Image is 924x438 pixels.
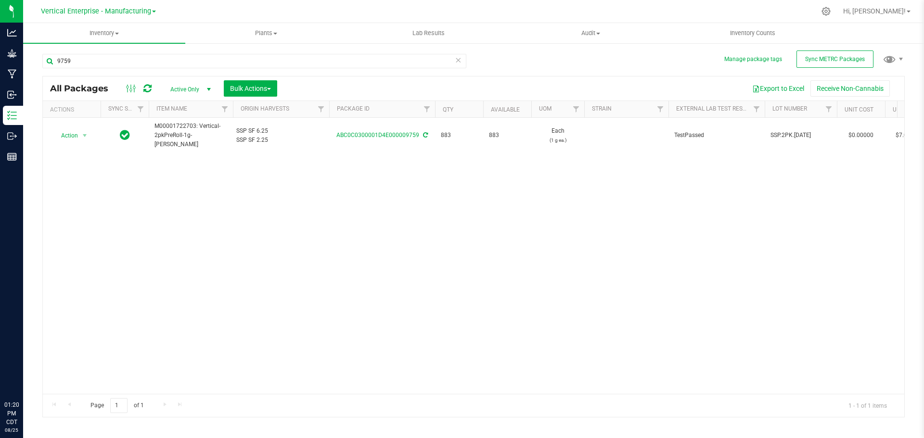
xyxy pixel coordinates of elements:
span: 883 [489,131,526,140]
inline-svg: Inbound [7,90,17,100]
input: 1 [110,398,128,413]
span: Plants [186,29,347,38]
a: Filter [653,101,668,117]
a: Available [491,106,520,113]
span: Vertical Enterprise - Manufacturing [41,7,151,15]
inline-svg: Manufacturing [7,69,17,79]
span: 1 - 1 of 1 items [841,398,895,413]
a: Filter [749,101,765,117]
span: Lab Results [399,29,458,38]
span: Inventory [23,29,185,38]
span: Inventory Counts [717,29,788,38]
span: SSP.2PK.[DATE] [770,131,831,140]
button: Bulk Actions [224,80,277,97]
button: Export to Excel [746,80,810,97]
button: Manage package tags [724,55,782,63]
a: Filter [313,101,329,117]
a: Item Name [156,105,187,112]
a: External Lab Test Result [676,105,752,112]
button: Sync METRC Packages [796,50,873,68]
a: Strain [592,105,612,112]
inline-svg: Reports [7,152,17,162]
span: In Sync [120,128,130,142]
a: Filter [133,101,149,117]
p: 01:20 PM CDT [4,400,19,426]
div: Actions [50,106,97,113]
iframe: Resource center unread badge [28,360,40,371]
inline-svg: Grow [7,49,17,58]
td: $0.00000 [837,118,885,153]
a: Audit [510,23,672,43]
span: M00001722703: Vertical-2pkPreRoll-1g-[PERSON_NAME] [154,122,227,150]
span: Sync from Compliance System [422,132,428,138]
div: SSP SF 2.25 [236,136,326,145]
a: Sync Status [108,105,145,112]
a: UOM [539,105,552,112]
a: Qty [443,106,453,113]
span: TestPassed [674,131,759,140]
a: Filter [217,101,233,117]
span: select [79,129,91,142]
button: Receive Non-Cannabis [810,80,890,97]
a: Unit Cost [845,106,873,113]
a: Filter [821,101,837,117]
a: Lot Number [772,105,807,112]
span: Clear [455,54,462,66]
span: Each [537,126,578,145]
a: Lab Results [347,23,510,43]
inline-svg: Analytics [7,28,17,38]
a: Origin Harvests [241,105,289,112]
a: Package ID [337,105,370,112]
span: All Packages [50,83,118,94]
a: Plants [185,23,347,43]
span: 883 [441,131,477,140]
a: Inventory [23,23,185,43]
a: Filter [568,101,584,117]
span: Hi, [PERSON_NAME]! [843,7,906,15]
span: Sync METRC Packages [805,56,865,63]
input: Search Package ID, Item Name, SKU, Lot or Part Number... [42,54,466,68]
a: Filter [419,101,435,117]
a: Unit Price [893,106,923,113]
div: Manage settings [820,7,832,16]
iframe: Resource center [10,361,38,390]
div: SSP SF 6.25 [236,126,326,136]
span: Page of 1 [82,398,152,413]
span: Action [52,129,78,142]
p: 08/25 [4,426,19,434]
inline-svg: Inventory [7,111,17,120]
p: (1 g ea.) [537,136,578,145]
span: Bulk Actions [230,85,271,92]
a: ABC0C0300001D4E000009759 [336,132,419,138]
a: Inventory Counts [672,23,834,43]
inline-svg: Outbound [7,131,17,141]
span: Audit [510,29,671,38]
